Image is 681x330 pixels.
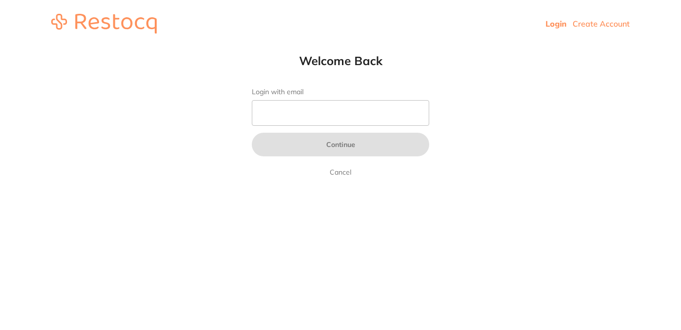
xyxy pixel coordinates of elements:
h1: Welcome Back [232,53,449,68]
a: Create Account [573,19,630,29]
label: Login with email [252,88,429,96]
img: restocq_logo.svg [51,14,157,34]
button: Continue [252,133,429,156]
a: Cancel [328,166,353,178]
a: Login [545,19,567,29]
